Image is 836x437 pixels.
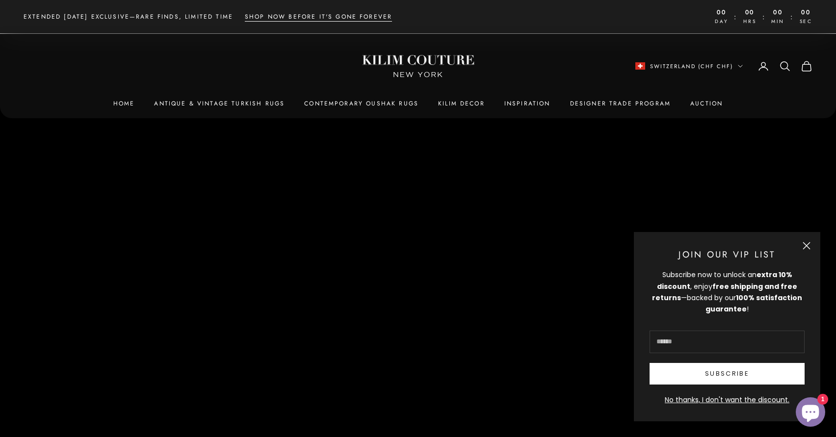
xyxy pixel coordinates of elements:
newsletter-popup: Newsletter popup [634,232,820,421]
a: Shop Now Before It's Gone Forever [245,12,392,22]
span: Switzerland (CHF CHF) [650,62,733,71]
a: Antique & Vintage Turkish Rugs [154,99,285,108]
span: : [762,11,766,23]
div: Subscribe now to unlock an , enjoy —backed by our ! [650,269,805,314]
button: No thanks, I don't want the discount. [650,394,805,406]
nav: Secondary navigation [635,60,812,72]
button: Subscribe [650,363,805,385]
a: Home [113,99,135,108]
strong: free shipping and free returns [652,282,797,303]
a: Contemporary Oushak Rugs [304,99,418,108]
countdown-timer-flip: 00 [771,8,784,18]
span: Min [771,18,784,26]
countdown-timer-flip: 00 [715,8,728,18]
a: Inspiration [504,99,550,108]
p: Join Our VIP List [650,248,805,262]
strong: 100% satisfaction guarantee [705,293,802,314]
img: Switzerland [635,62,645,70]
strong: extra 10% discount [657,270,792,291]
a: Designer Trade Program [570,99,671,108]
span: Hrs [743,18,756,26]
countdown-timer: This offer expires on September 7, 2025 at 11:59 pm [715,8,812,26]
countdown-timer-flip: 00 [743,8,756,18]
span: Sec [800,18,812,26]
span: : [734,11,737,23]
a: Auction [690,99,723,108]
inbox-online-store-chat: Shopify online store chat [793,397,828,429]
span: Day [715,18,728,26]
nav: Primary navigation [24,99,812,108]
countdown-timer-flip: 00 [800,8,812,18]
summary: Kilim Decor [438,99,485,108]
span: : [790,11,794,23]
p: Extended [DATE] Exclusive—Rare Finds, Limited Time [24,12,233,22]
button: Change country or currency [635,62,743,71]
